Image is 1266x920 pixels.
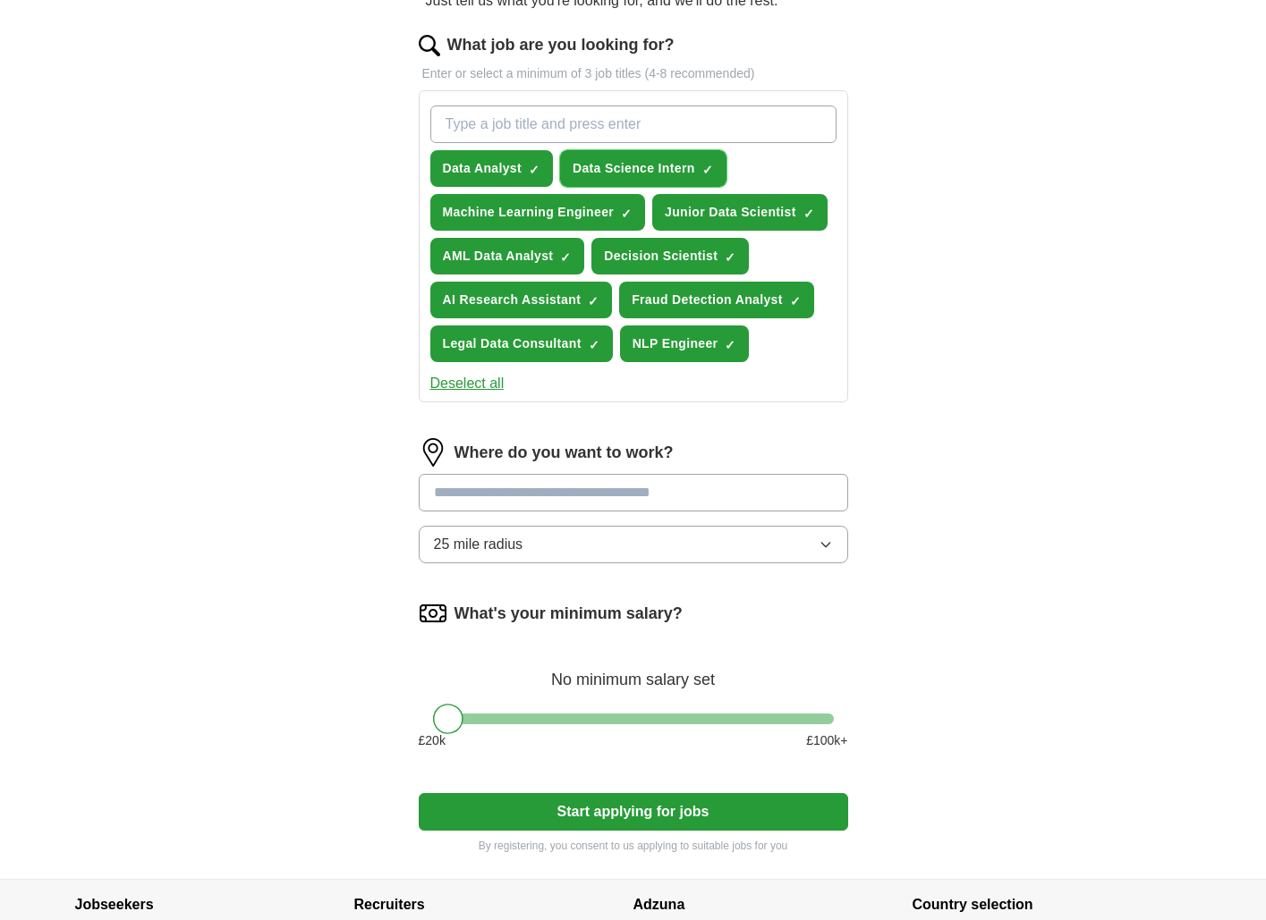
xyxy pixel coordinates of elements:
[430,373,505,394] button: Deselect all
[560,150,726,187] button: Data Science Intern✓
[604,247,718,266] span: Decision Scientist
[702,163,713,177] span: ✓
[455,441,674,465] label: Where do you want to work?
[419,649,848,692] div: No minimum salary set
[725,338,735,352] span: ✓
[619,282,814,318] button: Fraud Detection Analyst✓
[430,282,613,318] button: AI Research Assistant✓
[443,247,554,266] span: AML Data Analyst
[419,793,848,831] button: Start applying for jobs
[419,438,447,467] img: location.png
[419,64,848,83] p: Enter or select a minimum of 3 job titles (4-8 recommended)
[652,194,828,231] button: Junior Data Scientist✓
[803,207,814,221] span: ✓
[665,203,796,222] span: Junior Data Scientist
[447,33,675,57] label: What job are you looking for?
[443,291,582,309] span: AI Research Assistant
[620,325,750,362] button: NLP Engineer✓
[419,731,446,750] span: £ 20 k
[529,163,540,177] span: ✓
[443,159,523,178] span: Data Analyst
[806,731,847,750] span: £ 100 k+
[430,150,554,187] button: Data Analyst✓
[419,526,848,563] button: 25 mile radius
[621,207,632,221] span: ✓
[725,250,735,265] span: ✓
[419,599,447,628] img: salary.png
[560,250,571,265] span: ✓
[434,534,523,555] span: 25 mile radius
[430,238,585,274] button: AML Data Analyst✓
[588,294,599,308] span: ✓
[430,325,613,362] button: Legal Data Consultant✓
[430,106,837,143] input: Type a job title and press enter
[455,602,683,626] label: What's your minimum salary?
[589,338,599,352] span: ✓
[443,203,615,222] span: Machine Learning Engineer
[430,194,646,231] button: Machine Learning Engineer✓
[632,291,783,309] span: Fraud Detection Analyst
[419,838,848,854] p: By registering, you consent to us applying to suitable jobs for you
[790,294,801,308] span: ✓
[419,35,440,56] img: search.png
[443,334,582,353] span: Legal Data Consultant
[573,159,695,178] span: Data Science Intern
[591,238,749,274] button: Decision Scientist✓
[633,334,718,353] span: NLP Engineer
